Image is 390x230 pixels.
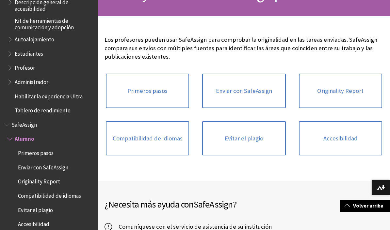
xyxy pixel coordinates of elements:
[15,105,71,114] span: Tablero de rendimiento
[18,219,49,228] span: Accesibilidad
[340,200,390,212] a: Volver arriba
[299,121,382,156] a: Accesibilidad
[202,74,285,108] a: Enviar con SafeAssign
[202,121,285,156] a: Evitar el plagio
[105,197,383,211] h2: ¿Necesita más ayuda con ?
[106,121,189,156] a: Compatibilidad de idiomas
[15,62,35,71] span: Profesor
[15,134,34,142] span: Alumno
[18,162,68,171] span: Enviar con SafeAssign
[15,15,93,31] span: Kit de herramientas de comunicación y adopción
[18,176,60,185] span: Originality Report
[105,36,383,61] p: Los profesores pueden usar SafeAssign para comprobar la originalidad en las tareas enviadas. Safe...
[15,91,83,100] span: Habilitar la experiencia Ultra
[18,205,53,213] span: Evitar el plagio
[194,198,233,210] span: SafeAssign
[15,34,54,43] span: Autoalojamiento
[106,74,189,108] a: Primeros pasos
[18,190,81,199] span: Compatibilidad de idiomas
[15,48,43,57] span: Estudiantes
[11,119,37,128] span: SafeAssign
[15,77,48,85] span: Administrador
[299,74,382,108] a: Originality Report
[18,148,54,156] span: Primeros pasos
